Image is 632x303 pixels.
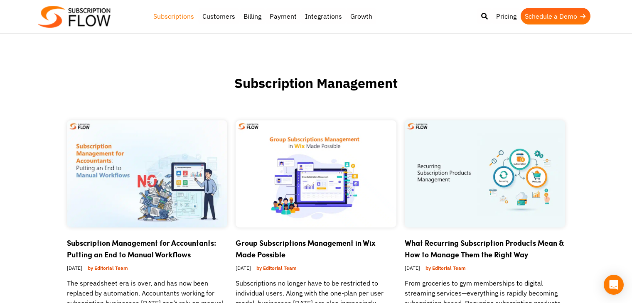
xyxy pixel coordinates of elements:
[422,263,469,273] a: by Editorial Team
[67,75,566,112] h1: Subscription Management
[301,8,346,24] a: Integrations
[236,120,396,227] img: Group Subscriptions Management in Wix
[149,8,198,24] a: Subscriptions
[84,263,131,273] a: by Editorial Team
[236,260,396,278] div: [DATE]
[253,263,300,273] a: by Editorial Team
[239,8,266,24] a: Billing
[521,8,590,24] a: Schedule a Demo
[604,275,624,295] div: Open Intercom Messenger
[405,120,566,227] img: Recurring Subscription Products
[38,6,111,28] img: Subscriptionflow
[236,237,376,260] a: Group Subscriptions Management in Wix Made Possible
[405,260,566,278] div: [DATE]
[346,8,376,24] a: Growth
[67,237,216,260] a: Subscription Management for Accountants: Putting an End to Manual Workflows
[405,237,564,260] a: What Recurring Subscription Products Mean & How to Manage Them the Right Way
[266,8,301,24] a: Payment
[67,260,228,278] div: [DATE]
[67,120,228,227] img: Subscription Management for Accountants
[492,8,521,24] a: Pricing
[198,8,239,24] a: Customers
